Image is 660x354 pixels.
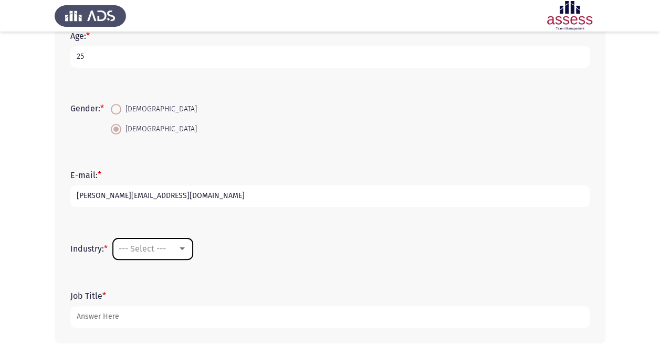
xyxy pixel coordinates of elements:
input: add answer text [70,46,590,68]
img: Assess Talent Management logo [55,1,126,30]
label: Age: [70,31,90,41]
label: Industry: [70,244,108,254]
img: Assessment logo of ASSESS English Language Assessment (3 Module) (Ad - IB) [534,1,605,30]
label: E-mail: [70,170,101,180]
label: Gender: [70,103,104,113]
label: Job Title [70,291,106,301]
input: add answer text [70,185,590,207]
span: [DEMOGRAPHIC_DATA] [121,123,197,136]
input: add answer text [70,306,590,328]
span: [DEMOGRAPHIC_DATA] [121,103,197,116]
span: --- Select --- [119,244,166,254]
